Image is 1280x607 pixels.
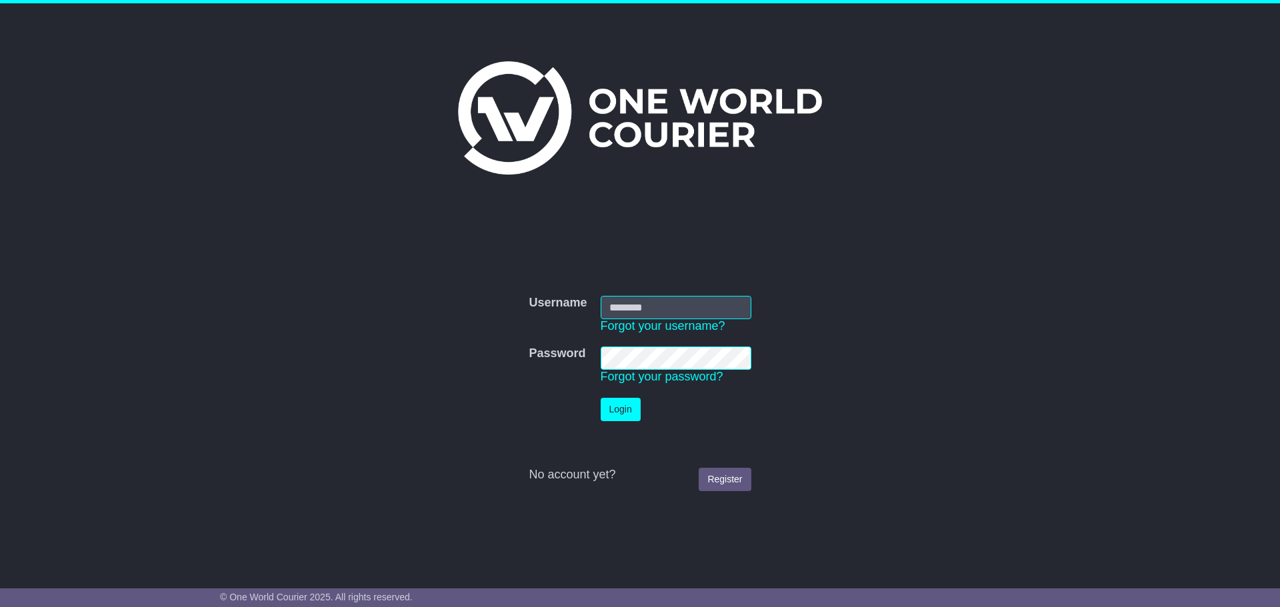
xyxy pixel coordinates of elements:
button: Login [601,398,641,421]
img: One World [458,61,822,175]
div: No account yet? [529,468,751,482]
label: Username [529,296,587,310]
label: Password [529,346,585,361]
a: Forgot your username? [601,319,725,332]
span: © One World Courier 2025. All rights reserved. [220,592,413,602]
a: Register [699,468,751,491]
a: Forgot your password? [601,370,723,383]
